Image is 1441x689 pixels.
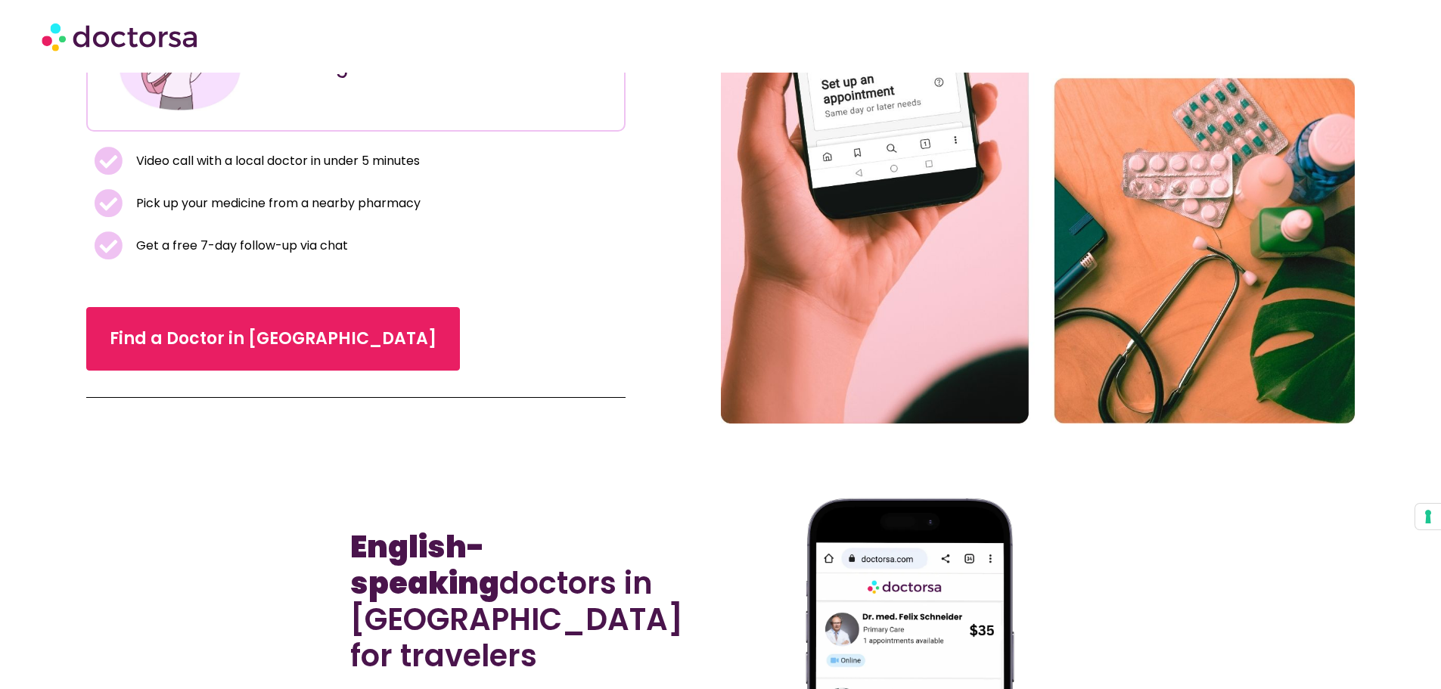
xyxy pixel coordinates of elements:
[132,151,420,172] span: Video call with a local doctor in under 5 minutes
[350,526,499,604] b: English-speaking
[110,327,436,351] span: Find a Doctor in [GEOGRAPHIC_DATA]
[132,235,348,256] span: Get a free 7-day follow-up via chat
[86,307,460,371] a: Find a Doctor in [GEOGRAPHIC_DATA]
[1415,504,1441,529] button: Your consent preferences for tracking technologies
[350,529,713,674] h2: doctors in [GEOGRAPHIC_DATA] for travelers
[132,193,421,214] span: Pick up your medicine from a nearby pharmacy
